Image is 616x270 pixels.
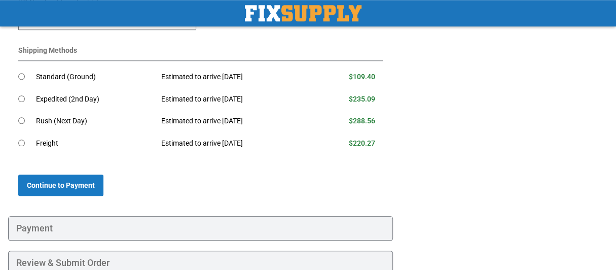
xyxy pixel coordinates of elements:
[27,181,95,189] span: Continue to Payment
[154,88,314,111] td: Estimated to arrive [DATE]
[245,5,361,21] img: Fix Industrial Supply
[154,66,314,88] td: Estimated to arrive [DATE]
[349,95,375,103] span: $235.09
[18,45,383,61] div: Shipping Methods
[36,132,154,155] td: Freight
[349,117,375,125] span: $288.56
[245,5,361,21] a: store logo
[349,73,375,81] span: $109.40
[36,88,154,111] td: Expedited (2nd Day)
[154,110,314,132] td: Estimated to arrive [DATE]
[154,132,314,155] td: Estimated to arrive [DATE]
[349,139,375,147] span: $220.27
[36,110,154,132] td: Rush (Next Day)
[8,216,393,241] div: Payment
[36,66,154,88] td: Standard (Ground)
[18,175,103,196] button: Continue to Payment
